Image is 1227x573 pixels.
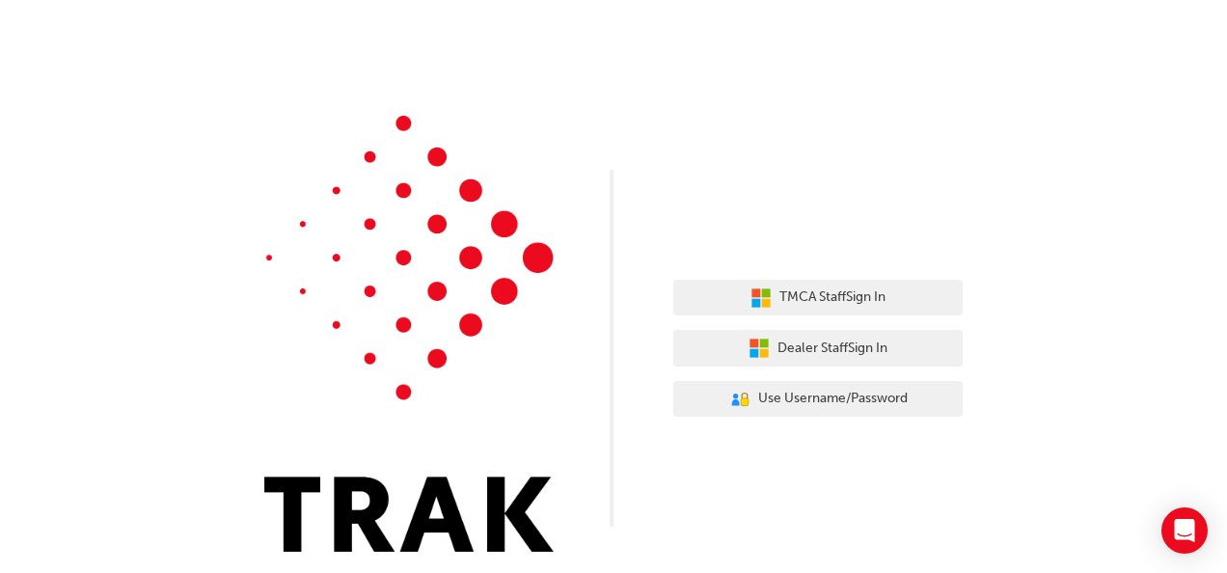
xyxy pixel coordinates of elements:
[1161,507,1208,554] div: Open Intercom Messenger
[673,280,963,316] button: TMCA StaffSign In
[758,388,908,410] span: Use Username/Password
[673,381,963,418] button: Use Username/Password
[779,286,886,309] span: TMCA Staff Sign In
[673,330,963,367] button: Dealer StaffSign In
[777,338,887,360] span: Dealer Staff Sign In
[264,116,554,552] img: Trak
